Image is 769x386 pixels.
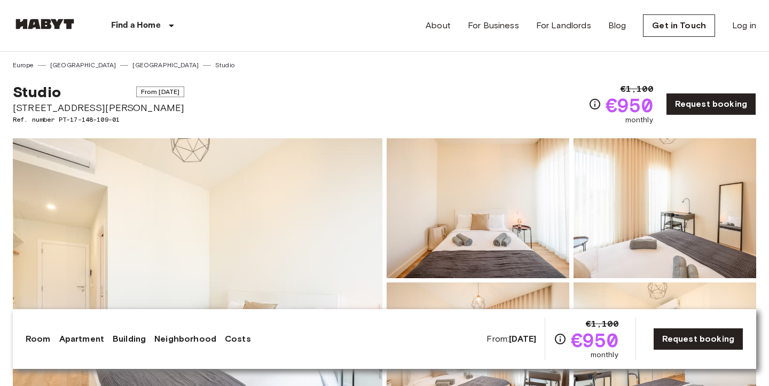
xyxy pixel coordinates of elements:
img: Habyt [13,19,77,29]
span: [STREET_ADDRESS][PERSON_NAME] [13,101,184,115]
span: €1,100 [621,83,653,96]
span: Studio [13,83,61,101]
a: Studio [215,60,234,70]
span: Ref. number PT-17-148-109-01 [13,115,184,124]
a: Room [26,333,51,345]
a: Neighborhood [154,333,216,345]
b: [DATE] [509,334,536,344]
span: From: [486,333,536,345]
a: [GEOGRAPHIC_DATA] [132,60,199,70]
svg: Check cost overview for full price breakdown. Please note that discounts apply to new joiners onl... [588,98,601,111]
a: For Landlords [536,19,591,32]
span: €950 [606,96,653,115]
a: Costs [225,333,251,345]
a: Get in Touch [643,14,715,37]
a: Request booking [666,93,756,115]
svg: Check cost overview for full price breakdown. Please note that discounts apply to new joiners onl... [554,333,567,345]
span: €1,100 [586,318,618,330]
a: For Business [468,19,519,32]
a: Building [113,333,146,345]
a: About [426,19,451,32]
img: Picture of unit PT-17-148-109-01 [574,138,756,278]
span: monthly [625,115,653,125]
a: Log in [732,19,756,32]
span: €950 [571,330,618,350]
a: Blog [608,19,626,32]
span: From [DATE] [136,86,185,97]
a: Request booking [653,328,743,350]
p: Find a Home [111,19,161,32]
span: monthly [591,350,618,360]
img: Picture of unit PT-17-148-109-01 [387,138,569,278]
a: [GEOGRAPHIC_DATA] [50,60,116,70]
a: Apartment [59,333,104,345]
a: Europe [13,60,34,70]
